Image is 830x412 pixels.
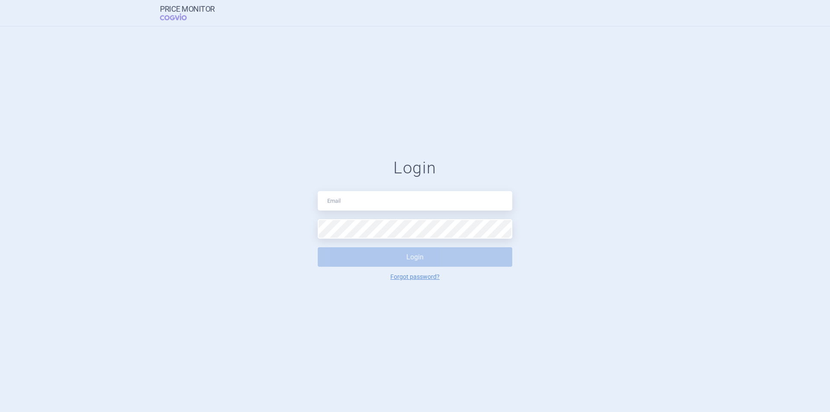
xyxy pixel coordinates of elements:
button: Login [318,247,512,267]
a: Forgot password? [390,274,440,280]
span: COGVIO [160,13,199,20]
strong: Price Monitor [160,5,215,13]
h1: Login [318,158,512,178]
a: Price MonitorCOGVIO [160,5,215,21]
input: Email [318,191,512,211]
